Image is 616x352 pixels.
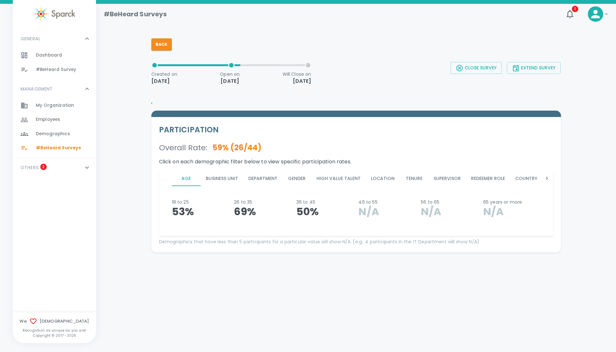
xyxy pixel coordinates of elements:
[159,125,553,135] h5: PARTICIPATION
[296,205,354,218] p: 50%
[159,158,553,166] p: Click on each demographic filter below to view specific participation rates.
[20,35,40,42] p: GENERAL
[13,48,96,79] div: GENERAL
[172,171,540,186] div: disabled tabs example
[366,171,400,186] button: Location
[20,164,38,171] p: OTHERS
[151,59,561,253] div: ,
[428,171,466,186] button: Supervisor
[207,143,261,153] p: 59 % ( 26 / 44 )
[20,86,53,92] p: MANAGEMENT
[283,77,311,85] p: [DATE]
[510,171,542,186] button: Country
[151,77,178,85] p: [DATE]
[36,66,76,73] span: #BeHeard Survey
[36,116,60,123] span: Employees
[151,38,172,51] button: Back
[13,317,96,325] span: We [DEMOGRAPHIC_DATA]
[400,171,428,186] button: Tenure
[466,171,510,186] button: Redeemer Role
[13,328,96,333] p: Recognition as unique as you are!
[104,9,167,19] h1: #BeHeard Surveys
[283,171,311,186] button: Gender
[13,79,96,98] div: MANAGEMENT
[159,143,208,153] p: Overall Rate :
[13,333,96,338] p: Copyright © 2017 - 2025
[234,205,291,218] p: 69%
[13,113,96,127] a: Employees
[13,29,96,48] div: GENERAL
[151,71,178,77] p: Created on
[36,52,62,59] span: Dashboard
[36,145,81,151] span: #BeHeard Surveys
[507,62,561,74] button: Extend Survey
[311,171,366,186] button: High Value Talent
[296,199,354,205] p: 36 to 45
[13,98,96,113] a: My Organization
[36,131,70,137] span: Demographics
[13,98,96,158] div: MANAGEMENT
[13,141,96,155] a: #BeHeard Surveys
[13,63,96,77] a: #BeHeard Survey
[36,102,74,109] span: My Organization
[220,77,240,85] p: [DATE]
[159,239,553,245] p: Demographics that have less than 5 participants for a particular value will show N/A. (e.g., 4 pa...
[13,48,96,62] a: Dashboard
[201,171,243,186] button: Business Unit
[562,6,578,22] button: 1
[283,71,311,77] p: Will Close on
[220,71,240,77] p: Open on
[13,158,96,177] div: OTHERS2
[172,205,229,218] p: 53%
[234,199,291,205] p: 26 to 35
[40,164,47,170] span: 2
[421,204,441,219] span: N/A
[172,199,229,205] p: 18 to 25
[483,204,504,219] span: N/A
[572,6,578,12] span: 1
[358,199,416,205] p: 46 to 55
[13,6,96,21] a: Sparck logo
[421,199,478,205] p: 56 to 65
[483,199,540,205] p: 65 years or more
[451,62,502,74] button: Close Survey
[358,204,379,219] span: N/A
[172,171,201,186] button: Age
[34,6,75,21] img: Sparck logo
[13,127,96,141] a: Demographics
[243,171,283,186] button: Department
